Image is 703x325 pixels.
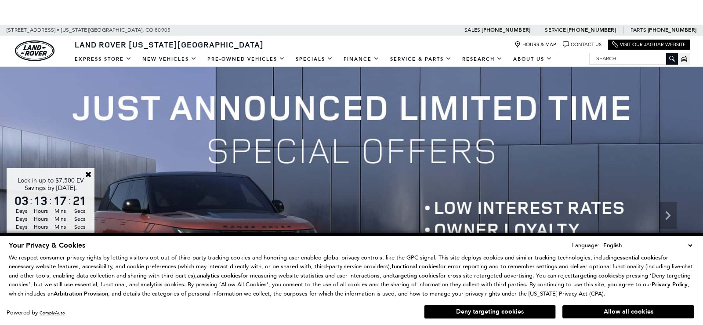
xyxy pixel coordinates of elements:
[652,281,688,288] a: Privacy Policy
[9,253,694,299] p: We respect consumer privacy rights by letting visitors opt out of third-party tracking cookies an...
[393,272,438,280] strong: targeting cookies
[33,207,49,215] span: Hours
[137,51,202,67] a: New Vehicles
[457,51,508,67] a: Research
[30,194,33,207] span: :
[7,25,60,36] span: [STREET_ADDRESS] •
[69,39,269,50] a: Land Rover [US_STATE][GEOGRAPHIC_DATA]
[69,194,71,207] span: :
[13,215,30,223] span: Days
[563,41,602,48] a: Contact Us
[71,207,88,215] span: Secs
[13,223,30,231] span: Days
[18,177,84,192] span: Lock in up to $7,500 EV Savings by [DATE].
[338,51,385,67] a: Finance
[601,241,694,250] select: Language Select
[515,41,556,48] a: Hours & Map
[69,51,137,67] a: EXPRESS STORE
[15,40,54,61] img: Land Rover
[33,194,49,207] span: 13
[71,215,88,223] span: Secs
[391,263,438,270] strong: functional cookies
[54,290,108,298] strong: Arbitration Provision
[659,202,677,229] div: Next
[648,26,696,33] a: [PHONE_NUMBER]
[13,194,30,207] span: 03
[15,40,54,61] a: land-rover
[385,51,457,67] a: Service & Parts
[145,25,153,36] span: CO
[71,194,88,207] span: 21
[573,272,618,280] strong: targeting cookies
[545,27,565,33] span: Service
[13,207,30,215] span: Days
[612,41,686,48] a: Visit Our Jaguar Website
[9,241,85,250] span: Your Privacy & Cookies
[84,170,92,178] a: Close
[202,51,290,67] a: Pre-Owned Vehicles
[508,51,558,67] a: About Us
[290,51,338,67] a: Specials
[33,215,49,223] span: Hours
[631,27,646,33] span: Parts
[155,25,170,36] span: 80905
[572,242,599,248] div: Language:
[7,27,170,33] a: [STREET_ADDRESS] • [US_STATE][GEOGRAPHIC_DATA], CO 80905
[71,223,88,231] span: Secs
[71,231,88,239] span: Secs
[590,53,678,64] input: Search
[562,305,694,318] button: Allow all cookies
[75,39,264,50] span: Land Rover [US_STATE][GEOGRAPHIC_DATA]
[652,281,688,288] u: Privacy Policy
[69,51,558,67] nav: Main Navigation
[52,207,69,215] span: Mins
[40,310,65,316] a: ComplyAuto
[52,194,69,207] span: 17
[52,231,69,239] span: Mins
[424,305,556,319] button: Deny targeting cookies
[617,254,661,262] strong: essential cookies
[567,26,616,33] a: [PHONE_NUMBER]
[52,215,69,223] span: Mins
[33,223,49,231] span: Hours
[33,231,49,239] span: Hours
[61,25,144,36] span: [US_STATE][GEOGRAPHIC_DATA],
[7,310,65,316] div: Powered by
[52,223,69,231] span: Mins
[13,231,30,239] span: Days
[197,272,241,280] strong: analytics cookies
[49,194,52,207] span: :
